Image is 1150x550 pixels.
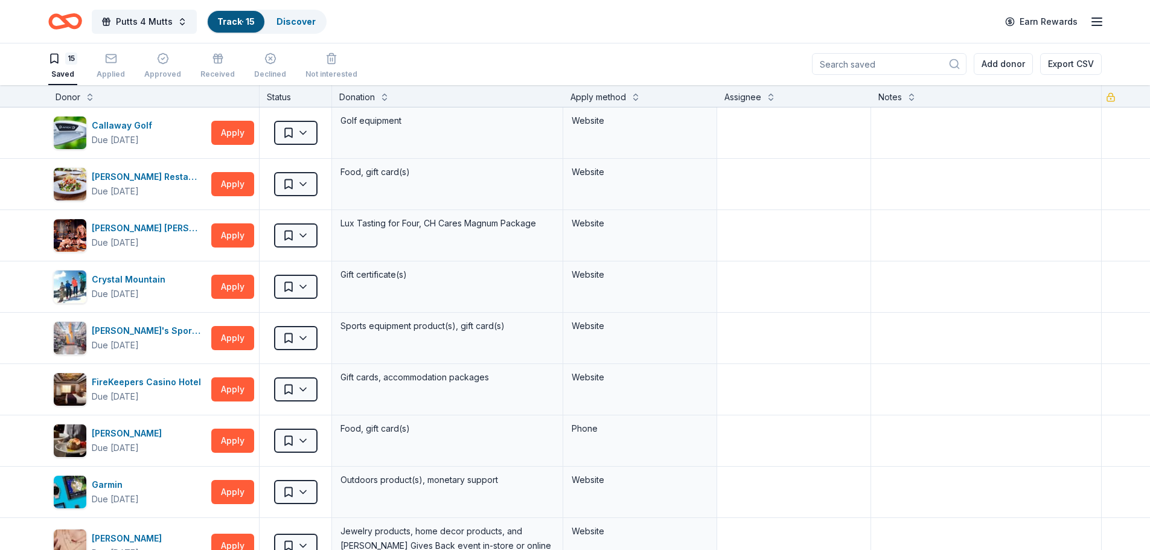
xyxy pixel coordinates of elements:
[92,272,170,287] div: Crystal Mountain
[54,219,86,252] img: Image for Cooper's Hawk Winery and Restaurants
[211,172,254,196] button: Apply
[65,53,77,65] div: 15
[92,133,139,147] div: Due [DATE]
[1040,53,1102,75] button: Export CSV
[339,215,555,232] div: Lux Tasting for Four, CH Cares Magnum Package
[305,69,357,79] div: Not interested
[200,48,235,85] button: Received
[92,118,157,133] div: Callaway Golf
[572,216,708,231] div: Website
[339,266,555,283] div: Gift certificate(s)
[48,7,82,36] a: Home
[211,275,254,299] button: Apply
[53,321,206,355] button: Image for Dick's Sporting Goods[PERSON_NAME]'s Sporting GoodsDue [DATE]
[53,116,206,150] button: Image for Callaway GolfCallaway GolfDue [DATE]
[572,473,708,487] div: Website
[54,373,86,406] img: Image for FireKeepers Casino Hotel
[339,90,375,104] div: Donation
[54,117,86,149] img: Image for Callaway Golf
[92,531,167,546] div: [PERSON_NAME]
[53,270,206,304] button: Image for Crystal MountainCrystal MountainDue [DATE]
[570,90,626,104] div: Apply method
[92,375,206,389] div: FireKeepers Casino Hotel
[339,112,555,129] div: Golf equipment
[206,10,327,34] button: Track· 15Discover
[53,475,206,509] button: Image for GarminGarminDue [DATE]
[254,48,286,85] button: Declined
[211,377,254,401] button: Apply
[92,492,139,507] div: Due [DATE]
[92,235,139,250] div: Due [DATE]
[56,90,80,104] div: Donor
[48,48,77,85] button: 15Saved
[92,338,139,353] div: Due [DATE]
[211,121,254,145] button: Apply
[254,69,286,79] div: Declined
[116,14,173,29] span: Putts 4 Mutts
[54,476,86,508] img: Image for Garmin
[339,369,555,386] div: Gift cards, accommodation packages
[54,168,86,200] img: Image for Cameron Mitchell Restaurants
[998,11,1085,33] a: Earn Rewards
[54,270,86,303] img: Image for Crystal Mountain
[92,478,139,492] div: Garmin
[217,16,255,27] a: Track· 15
[724,90,761,104] div: Assignee
[92,10,197,34] button: Putts 4 Mutts
[54,322,86,354] img: Image for Dick's Sporting Goods
[53,373,206,406] button: Image for FireKeepers Casino HotelFireKeepers Casino HotelDue [DATE]
[144,69,181,79] div: Approved
[54,424,86,457] img: Image for Fleming's
[92,426,167,441] div: [PERSON_NAME]
[48,69,77,79] div: Saved
[200,69,235,79] div: Received
[572,421,708,436] div: Phone
[53,219,206,252] button: Image for Cooper's Hawk Winery and Restaurants[PERSON_NAME] [PERSON_NAME] Winery and RestaurantsD...
[92,324,206,338] div: [PERSON_NAME]'s Sporting Goods
[211,429,254,453] button: Apply
[339,420,555,437] div: Food, gift card(s)
[812,53,966,75] input: Search saved
[92,389,139,404] div: Due [DATE]
[305,48,357,85] button: Not interested
[572,319,708,333] div: Website
[97,69,125,79] div: Applied
[92,184,139,199] div: Due [DATE]
[974,53,1033,75] button: Add donor
[211,326,254,350] button: Apply
[260,85,332,107] div: Status
[92,441,139,455] div: Due [DATE]
[572,370,708,385] div: Website
[92,287,139,301] div: Due [DATE]
[92,221,206,235] div: [PERSON_NAME] [PERSON_NAME] Winery and Restaurants
[276,16,316,27] a: Discover
[211,223,254,248] button: Apply
[878,90,902,104] div: Notes
[339,472,555,488] div: Outdoors product(s), monetary support
[97,48,125,85] button: Applied
[211,480,254,504] button: Apply
[572,524,708,539] div: Website
[53,424,206,458] button: Image for Fleming's[PERSON_NAME]Due [DATE]
[339,164,555,181] div: Food, gift card(s)
[572,114,708,128] div: Website
[53,167,206,201] button: Image for Cameron Mitchell Restaurants[PERSON_NAME] RestaurantsDue [DATE]
[144,48,181,85] button: Approved
[339,318,555,334] div: Sports equipment product(s), gift card(s)
[92,170,206,184] div: [PERSON_NAME] Restaurants
[572,165,708,179] div: Website
[572,267,708,282] div: Website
